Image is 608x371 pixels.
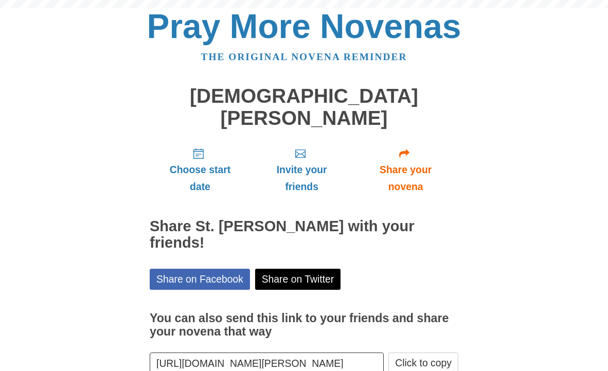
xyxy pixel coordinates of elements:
a: Share on Facebook [150,269,250,290]
a: Share your novena [353,139,458,200]
h3: You can also send this link to your friends and share your novena that way [150,312,458,338]
a: Invite your friends [251,139,353,200]
span: Share your novena [363,161,448,195]
span: Invite your friends [261,161,343,195]
a: The original novena reminder [201,51,407,62]
span: Choose start date [160,161,240,195]
a: Choose start date [150,139,251,200]
a: Share on Twitter [255,269,341,290]
h1: [DEMOGRAPHIC_DATA][PERSON_NAME] [150,85,458,129]
h2: Share St. [PERSON_NAME] with your friends! [150,218,458,251]
a: Pray More Novenas [147,7,461,45]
